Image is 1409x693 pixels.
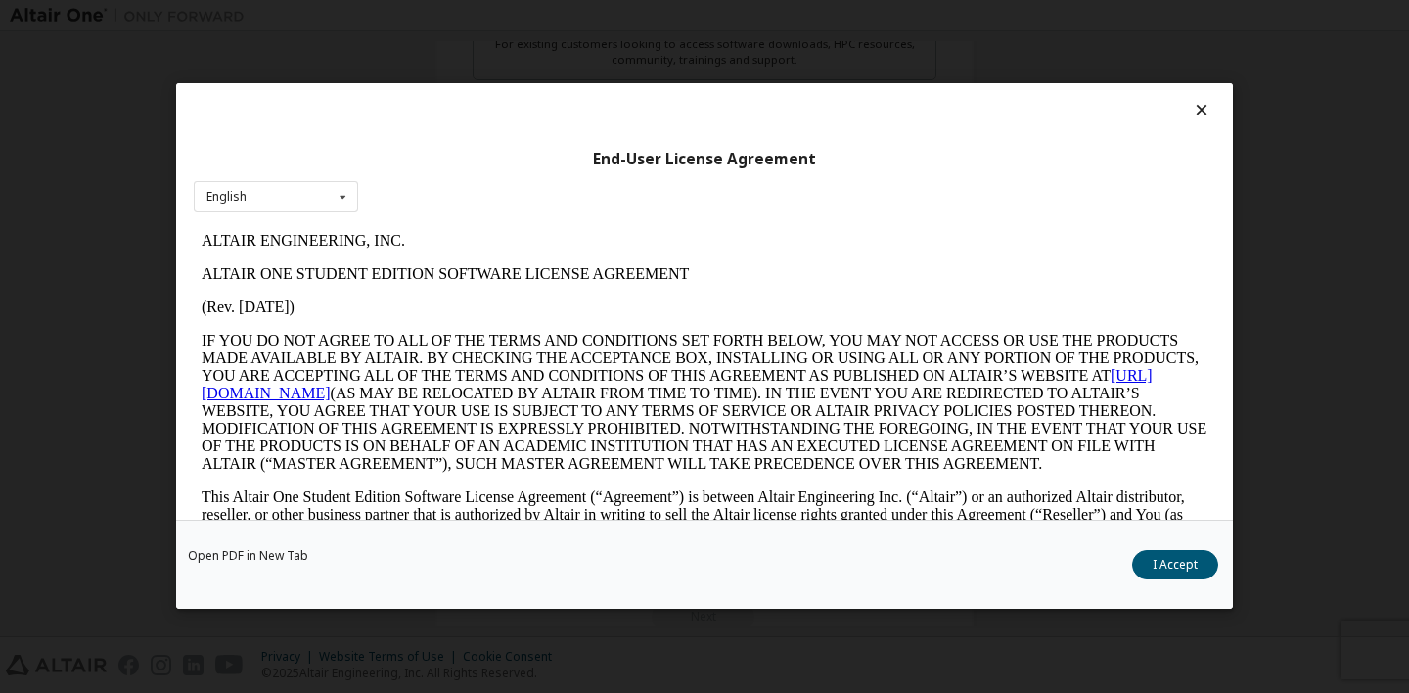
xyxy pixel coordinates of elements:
[206,191,247,203] div: English
[8,143,959,177] a: [URL][DOMAIN_NAME]
[188,551,308,563] a: Open PDF in New Tab
[1132,551,1218,580] button: I Accept
[194,150,1215,169] div: End-User License Agreement
[8,74,1014,92] p: (Rev. [DATE])
[8,41,1014,59] p: ALTAIR ONE STUDENT EDITION SOFTWARE LICENSE AGREEMENT
[8,264,1014,335] p: This Altair One Student Edition Software License Agreement (“Agreement”) is between Altair Engine...
[8,8,1014,25] p: ALTAIR ENGINEERING, INC.
[8,108,1014,249] p: IF YOU DO NOT AGREE TO ALL OF THE TERMS AND CONDITIONS SET FORTH BELOW, YOU MAY NOT ACCESS OR USE...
